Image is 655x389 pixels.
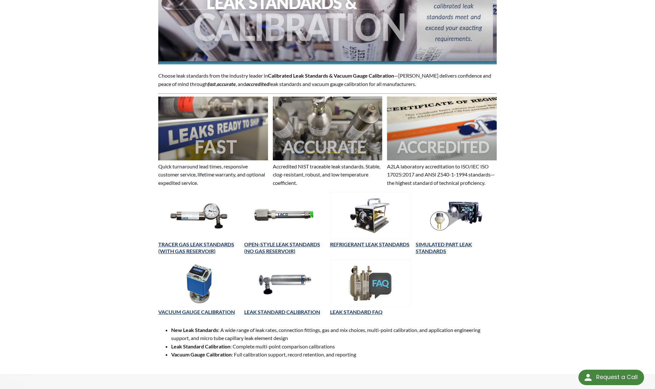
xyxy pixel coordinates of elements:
[244,241,320,254] a: OPEN-STYLE LEAK STANDARDS (NO GAS RESERVOIR)
[171,350,497,359] li: : Full calibration support, record retention, and reporting
[158,192,239,240] img: Calibrated Leak Standard with Gauge
[330,309,383,315] a: LEAK STANDARD FAQ
[158,309,235,315] a: VACUUM GAUGE CALIBRATION
[244,192,325,240] img: Open-Style Leak Standard
[416,241,472,254] a: SIMULATED PART LEAK STANDARDS
[273,162,383,187] p: Accredited NIST traceable leak standards. Stable, clog-resistant, robust, and low temperature coe...
[244,260,325,307] img: Leak Standard Calibration image
[158,162,268,187] p: Quick turnaround lead times, responsive customer service, lifetime warranty, and optional expedit...
[171,326,497,342] li: : A wide range of leak rates, connection fittings, gas and mix choices, multi-point calibration, ...
[171,343,230,349] strong: Leak Standard Calibration
[208,81,216,87] em: fast
[217,81,236,87] strong: accurate
[387,162,497,187] p: A2LA laboratory accreditation to ISO/IEC ISO 17025:2017 and ANSI Z540-1-1994 standards—the highes...
[158,71,497,88] p: Choose leak standards from the industry leader in —[PERSON_NAME] delivers confidence and peace of...
[171,342,497,351] li: : Complete multi-point comparison calibrations
[246,81,269,87] em: accredited
[158,260,239,307] img: Vacuum Gauge Calibration image
[171,327,218,333] strong: New Leak Standards
[158,97,268,161] img: Image showing the word FAST overlaid on it
[330,192,411,240] img: Refrigerant Leak Standard image
[171,351,232,357] strong: Vacuum Gauge Calibration
[416,192,497,240] img: Simulated Part Leak Standard image
[583,372,593,383] img: round button
[330,241,410,247] a: REFRIGERANT LEAK STANDARDS
[273,97,383,161] img: Image showing the word ACCURATE overlaid on it
[330,260,411,307] img: FAQ image showing leak standard examples
[387,97,497,161] img: Image showing the word ACCREDITED overlaid on it
[268,72,394,79] strong: Calibrated Leak Standards & Vacuum Gauge Calibration
[244,309,320,315] a: LEAK STANDARD CALIBRATION
[596,370,638,384] div: Request a Call
[158,241,234,254] a: TRACER GAS LEAK STANDARDS (WITH GAS RESERVOIR)
[578,370,644,385] div: Request a Call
